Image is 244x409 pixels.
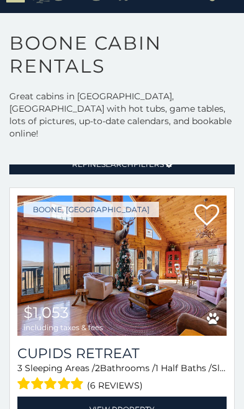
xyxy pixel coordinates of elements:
[24,303,69,321] span: $1,053
[101,160,133,169] span: Search
[24,323,103,331] span: including taxes & fees
[155,362,212,374] span: 1 Half Baths /
[17,196,227,336] a: Cupids Retreat $1,053 including taxes & fees
[87,377,143,393] span: (6 reviews)
[17,362,227,393] div: Sleeping Areas / Bathrooms / Sleeps:
[17,196,227,336] img: Cupids Retreat
[194,203,219,229] a: Add to favorites
[24,202,159,217] a: Boone, [GEOGRAPHIC_DATA]
[17,345,227,362] a: Cupids Retreat
[95,362,100,374] span: 2
[17,362,22,374] span: 3
[72,160,164,169] span: Refine Filters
